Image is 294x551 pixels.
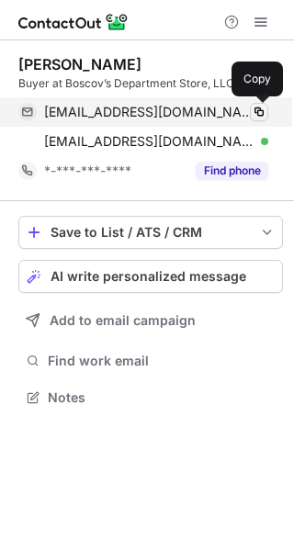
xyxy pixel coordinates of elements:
[18,304,283,337] button: Add to email campaign
[50,313,196,328] span: Add to email campaign
[48,353,276,369] span: Find work email
[44,133,254,150] span: [EMAIL_ADDRESS][DOMAIN_NAME]
[48,389,276,406] span: Notes
[18,11,129,33] img: ContactOut v5.3.10
[196,162,268,180] button: Reveal Button
[44,104,254,120] span: [EMAIL_ADDRESS][DOMAIN_NAME]
[18,216,283,249] button: save-profile-one-click
[18,260,283,293] button: AI write personalized message
[51,225,251,240] div: Save to List / ATS / CRM
[18,55,141,73] div: [PERSON_NAME]
[18,348,283,374] button: Find work email
[51,269,246,284] span: AI write personalized message
[18,75,283,92] div: Buyer at Boscov’s Department Store, LLC
[18,385,283,410] button: Notes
